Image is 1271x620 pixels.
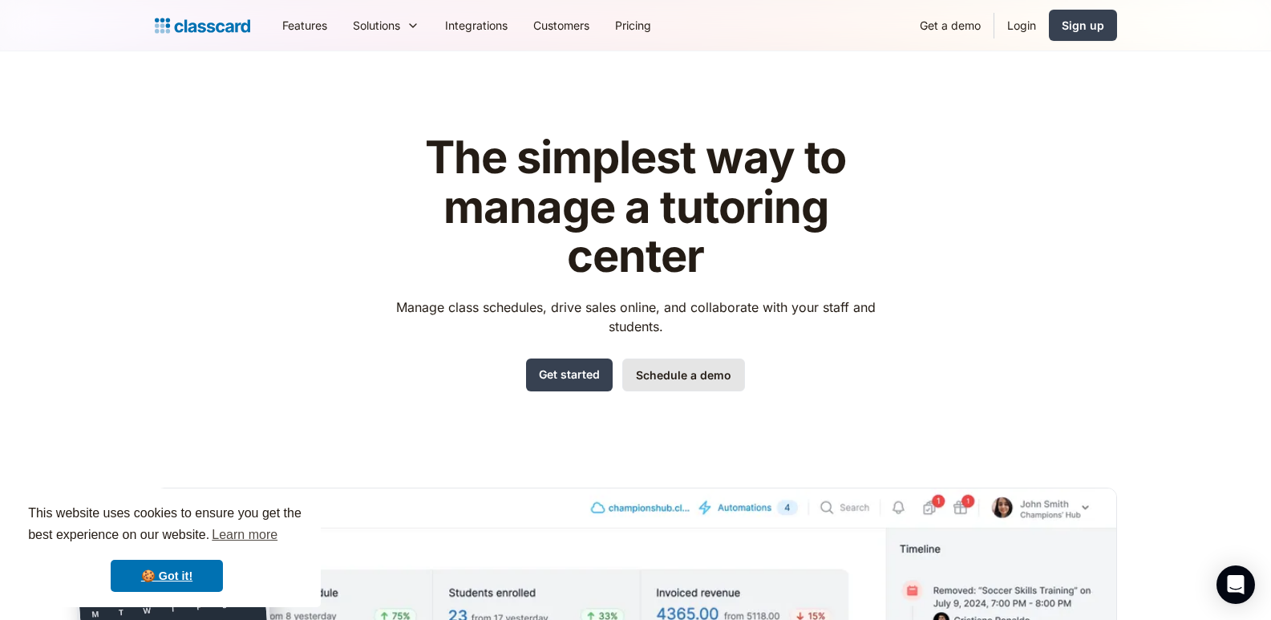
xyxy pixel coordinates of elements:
a: dismiss cookie message [111,560,223,592]
a: Logo [155,14,250,37]
a: Sign up [1049,10,1117,41]
a: Integrations [432,7,520,43]
p: Manage class schedules, drive sales online, and collaborate with your staff and students. [381,298,890,336]
a: Get a demo [907,7,994,43]
a: Schedule a demo [622,359,745,391]
a: Pricing [602,7,664,43]
a: Get started [526,359,613,391]
a: Customers [520,7,602,43]
div: Solutions [340,7,432,43]
div: Open Intercom Messenger [1216,565,1255,604]
div: Solutions [353,17,400,34]
h1: The simplest way to manage a tutoring center [381,133,890,282]
a: Features [269,7,340,43]
div: Sign up [1062,17,1104,34]
div: cookieconsent [13,488,321,607]
span: This website uses cookies to ensure you get the best experience on our website. [28,504,306,547]
a: learn more about cookies [209,523,280,547]
a: Login [994,7,1049,43]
